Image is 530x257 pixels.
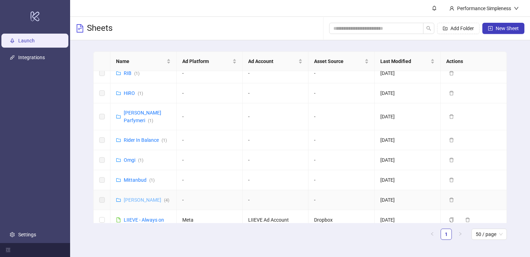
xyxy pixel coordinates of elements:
[248,57,297,65] span: Ad Account
[177,63,243,83] td: -
[87,23,113,34] h3: Sheets
[308,130,374,150] td: -
[449,71,454,76] span: delete
[308,170,374,190] td: -
[243,52,308,71] th: Ad Account
[375,63,441,83] td: [DATE]
[18,38,35,43] a: Launch
[449,197,454,202] span: delete
[380,57,429,65] span: Last Modified
[182,57,231,65] span: Ad Platform
[116,217,121,222] span: file
[430,232,434,236] span: left
[308,190,374,210] td: -
[177,130,243,150] td: -
[116,197,121,202] span: folder
[432,6,437,11] span: bell
[449,217,454,222] span: copy
[458,232,462,236] span: right
[427,229,438,240] button: left
[177,52,243,71] th: Ad Platform
[426,26,431,31] span: search
[375,170,441,190] td: [DATE]
[177,190,243,210] td: -
[124,177,155,183] a: Mittanbud(1)
[116,114,121,119] span: folder
[308,210,374,230] td: Dropbox
[177,83,243,103] td: -
[6,248,11,252] span: menu-fold
[243,103,308,130] td: -
[124,137,167,143] a: Rider In Balance(1)
[308,103,374,130] td: -
[243,190,308,210] td: -
[124,90,143,96] a: HiRO(1)
[76,24,84,33] span: file-text
[308,150,374,170] td: -
[308,83,374,103] td: -
[375,130,441,150] td: [DATE]
[375,210,441,230] td: [DATE]
[243,83,308,103] td: -
[149,178,155,183] span: ( 1 )
[449,6,454,11] span: user
[116,158,121,162] span: folder
[488,26,493,31] span: plus-square
[110,52,176,71] th: Name
[449,91,454,96] span: delete
[449,158,454,162] span: delete
[116,91,121,96] span: folder
[177,150,243,170] td: -
[308,63,374,83] td: -
[375,150,441,170] td: [DATE]
[243,63,308,83] td: -
[482,23,524,34] button: New Sheet
[116,178,121,182] span: folder
[162,138,167,143] span: ( 1 )
[124,157,143,163] a: Omgi(1)
[177,170,243,190] td: -
[514,6,519,11] span: down
[18,232,36,237] a: Settings
[243,150,308,170] td: -
[441,52,507,71] th: Actions
[465,217,470,222] span: delete
[496,26,519,31] span: New Sheet
[449,114,454,119] span: delete
[449,138,454,143] span: delete
[124,217,164,223] a: LIIEVE - Always on
[18,55,45,60] a: Integrations
[437,23,480,34] button: Add Folder
[134,71,140,76] span: ( 1 )
[427,229,438,240] li: Previous Page
[441,229,451,239] a: 1
[177,103,243,130] td: -
[148,118,153,123] span: ( 1 )
[476,229,503,239] span: 50 / page
[164,198,169,203] span: ( 4 )
[308,52,374,71] th: Asset Source
[116,138,121,143] span: folder
[138,91,143,96] span: ( 1 )
[454,5,514,12] div: Performance Simpleness
[116,71,121,76] span: folder
[243,170,308,190] td: -
[116,57,165,65] span: Name
[243,210,308,230] td: LIIEVE Ad Account
[124,70,140,76] a: RIB(1)
[375,52,441,71] th: Last Modified
[455,229,466,240] button: right
[375,190,441,210] td: [DATE]
[449,178,454,182] span: delete
[243,130,308,150] td: -
[455,229,466,240] li: Next Page
[471,229,507,240] div: Page Size
[314,57,363,65] span: Asset Source
[138,158,143,163] span: ( 1 )
[124,110,161,123] a: [PERSON_NAME] Parfymeri(1)
[375,103,441,130] td: [DATE]
[375,83,441,103] td: [DATE]
[124,197,169,203] a: [PERSON_NAME](4)
[443,26,448,31] span: folder-add
[177,210,243,230] td: Meta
